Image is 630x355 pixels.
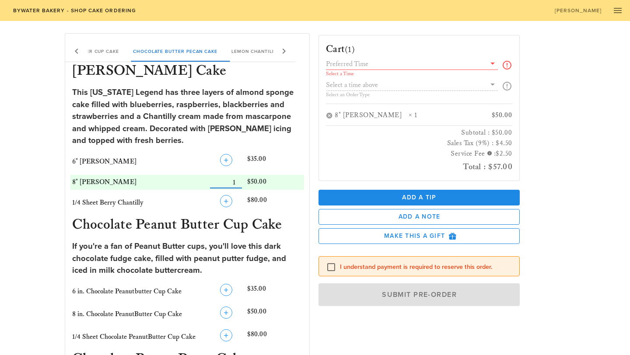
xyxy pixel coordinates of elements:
span: Make this a Gift [326,232,512,240]
span: 8 in. Chocolate PeanutButter Cup Cake [72,310,182,318]
span: $2.50 [496,150,512,158]
div: $50.00 [245,175,304,190]
div: Lemon Chantilly Cake [224,41,300,62]
h3: Service Fee : [326,149,512,160]
div: $35.00 [245,152,304,171]
h3: Subtotal : $50.00 [326,128,512,138]
h3: Sales Tax (9%) : $4.50 [326,138,512,149]
span: Bywater Bakery - Shop Cake Ordering [12,7,136,14]
input: Preferred Time [326,58,486,70]
h3: Chocolate Peanut Butter Cup Cake [70,216,304,235]
span: (1) [345,44,355,55]
div: × 1 [409,111,468,120]
a: Bywater Bakery - Shop Cake Ordering [7,4,141,17]
div: If you're a fan of Peanut Butter cups, you'll love this dark chocolate fudge cake, filled with pe... [72,240,303,277]
h3: [PERSON_NAME] Cake [70,62,304,81]
div: 8" [PERSON_NAME] [335,111,409,120]
span: Submit Pre-Order [329,290,510,299]
button: Submit Pre-Order [318,283,520,306]
span: 6" [PERSON_NAME] [72,157,136,166]
div: $35.00 [245,282,304,301]
div: Select a Time [326,71,498,77]
div: $80.00 [245,193,304,212]
div: $80.00 [245,327,304,347]
span: 1/4 Sheet Berry Chantilly [72,198,143,207]
div: This [US_STATE] Legend has three layers of almond sponge cake filled with blueberries, raspberrie... [72,87,303,147]
button: Make this a Gift [318,228,520,244]
a: [PERSON_NAME] [549,4,607,17]
button: Add a Note [318,209,520,225]
span: 8" [PERSON_NAME] [72,178,136,186]
span: Add a Note [326,213,512,220]
button: Add a Tip [318,190,520,205]
h3: Cart [326,42,355,56]
span: [PERSON_NAME] [554,7,602,14]
div: $50.00 [468,111,512,120]
span: 6 in. Chocolate Peanutbutter Cup Cake [72,287,182,296]
label: I understand payment is required to reserve this order. [340,263,512,271]
span: Add a Tip [325,194,513,201]
div: $50.00 [245,305,304,324]
div: Chocolate Butter Pecan Cake [126,41,224,62]
h2: Total : $57.00 [326,160,512,174]
span: 1/4 Sheet Chocolate PeanutButter Cup Cake [72,333,196,341]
